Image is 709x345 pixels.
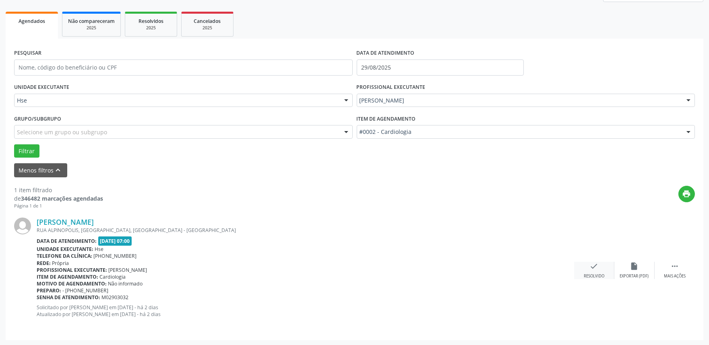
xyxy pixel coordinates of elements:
b: Data de atendimento: [37,238,97,244]
p: Solicitado por [PERSON_NAME] em [DATE] - há 2 dias Atualizado por [PERSON_NAME] em [DATE] - há 2 ... [37,304,574,318]
b: Motivo de agendamento: [37,280,107,287]
i: check [590,262,599,271]
span: Cardiologia [100,273,126,280]
b: Telefone da clínica: [37,253,92,259]
button: Menos filtroskeyboard_arrow_up [14,163,67,177]
label: Grupo/Subgrupo [14,113,61,125]
div: Exportar (PDF) [620,273,649,279]
b: Profissional executante: [37,267,107,273]
span: Não informado [108,280,143,287]
span: #0002 - Cardiologia [360,128,679,136]
span: Própria [52,260,69,267]
b: Senha de atendimento: [37,294,100,301]
a: [PERSON_NAME] [37,218,94,226]
label: UNIDADE EXECUTANTE [14,81,69,94]
label: DATA DE ATENDIMENTO [357,47,415,60]
b: Unidade executante: [37,246,93,253]
span: Selecione um grupo ou subgrupo [17,128,107,136]
i: insert_drive_file [630,262,639,271]
input: Nome, código do beneficiário ou CPF [14,60,353,76]
span: [PERSON_NAME] [360,97,679,105]
div: de [14,194,103,203]
div: 2025 [187,25,227,31]
button: Filtrar [14,144,39,158]
div: 2025 [131,25,171,31]
div: Mais ações [664,273,686,279]
span: Agendados [19,18,45,25]
b: Rede: [37,260,51,267]
span: Não compareceram [68,18,115,25]
b: Preparo: [37,287,61,294]
b: Item de agendamento: [37,273,98,280]
span: Resolvidos [138,18,163,25]
i: print [682,189,691,198]
input: Selecione um intervalo [357,60,524,76]
div: 1 item filtrado [14,186,103,194]
div: 2025 [68,25,115,31]
strong: 346482 marcações agendadas [21,195,103,202]
i: keyboard_arrow_up [54,166,63,175]
div: RUA ALPINOPOLIS, [GEOGRAPHIC_DATA], [GEOGRAPHIC_DATA] - [GEOGRAPHIC_DATA] [37,227,574,234]
span: [DATE] 07:00 [98,236,132,246]
label: PESQUISAR [14,47,41,60]
label: Item de agendamento [357,113,416,125]
div: Página 1 de 1 [14,203,103,209]
span: Hse [95,246,104,253]
button: print [678,186,695,202]
i:  [670,262,679,271]
span: Cancelados [194,18,221,25]
span: [PERSON_NAME] [109,267,147,273]
span: Hse [17,97,336,105]
span: [PHONE_NUMBER] [94,253,137,259]
img: img [14,218,31,234]
span: M02903032 [102,294,129,301]
div: Resolvido [584,273,604,279]
span: - [PHONE_NUMBER] [63,287,109,294]
label: PROFISSIONAL EXECUTANTE [357,81,426,94]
